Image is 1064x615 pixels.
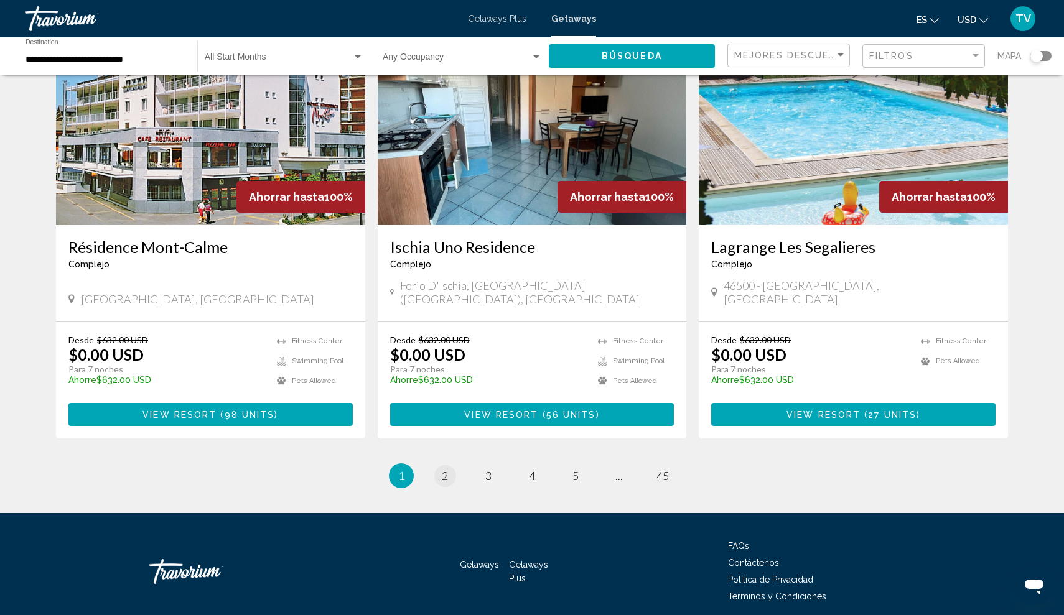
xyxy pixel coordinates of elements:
[711,364,908,375] p: Para 7 noches
[551,14,596,24] a: Getaways
[97,335,148,345] span: $632.00 USD
[728,591,826,601] a: Términos y Condiciones
[711,375,739,385] span: Ahorre
[390,364,586,375] p: Para 7 noches
[997,47,1021,65] span: Mapa
[711,259,752,269] span: Complejo
[292,337,342,345] span: Fitness Center
[917,11,939,29] button: Change language
[25,6,455,31] a: Travorium
[711,375,908,385] p: $632.00 USD
[786,410,861,420] span: View Resort
[570,190,645,203] span: Ahorrar hasta
[728,575,813,585] a: Política de Privacidad
[861,410,920,420] span: ( )
[711,403,996,426] button: View Resort(27 units)
[390,335,416,345] span: Desde
[81,292,314,306] span: [GEOGRAPHIC_DATA], [GEOGRAPHIC_DATA]
[149,553,274,590] a: Travorium
[862,44,985,69] button: Filter
[68,259,110,269] span: Complejo
[546,410,596,420] span: 56 units
[711,345,786,364] p: $0.00 USD
[68,375,264,385] p: $632.00 USD
[390,345,465,364] p: $0.00 USD
[728,541,749,551] a: FAQs
[217,410,278,420] span: ( )
[249,190,324,203] span: Ahorrar hasta
[485,469,492,483] span: 3
[529,469,535,483] span: 4
[68,375,96,385] span: Ahorre
[225,410,275,420] span: 98 units
[711,335,737,345] span: Desde
[68,238,353,256] a: Résidence Mont-Calme
[68,335,94,345] span: Desde
[613,337,663,345] span: Fitness Center
[468,14,526,24] a: Getaways Plus
[740,335,791,345] span: $632.00 USD
[558,181,686,213] div: 100%
[56,26,365,225] img: 3466E01X.jpg
[1007,6,1039,32] button: User Menu
[390,238,674,256] a: Ischia Uno Residence
[419,335,470,345] span: $632.00 USD
[936,357,980,365] span: Pets Allowed
[538,410,599,420] span: ( )
[711,238,996,256] a: Lagrange Les Segalieres
[68,345,144,364] p: $0.00 USD
[602,52,662,62] span: Búsqueda
[390,375,586,385] p: $632.00 USD
[236,181,365,213] div: 100%
[869,51,913,61] span: Filtros
[292,377,336,385] span: Pets Allowed
[442,469,448,483] span: 2
[464,410,538,420] span: View Resort
[68,364,264,375] p: Para 7 noches
[734,50,846,61] mat-select: Sort by
[734,50,859,60] span: Mejores descuentos
[868,410,917,420] span: 27 units
[509,560,548,583] a: Getaways Plus
[613,377,657,385] span: Pets Allowed
[56,463,1008,488] ul: Pagination
[917,15,927,25] span: es
[390,259,431,269] span: Complejo
[572,469,579,483] span: 5
[398,469,404,483] span: 1
[460,560,499,570] a: Getaways
[613,357,665,365] span: Swimming Pool
[549,44,715,67] button: Búsqueda
[728,558,779,568] a: Contáctenos
[1014,565,1054,605] iframe: Botón para iniciar la ventana de mensajería
[68,403,353,426] button: View Resort(98 units)
[292,357,343,365] span: Swimming Pool
[699,26,1008,225] img: RT93O01X.jpg
[724,279,996,306] span: 46500 - [GEOGRAPHIC_DATA], [GEOGRAPHIC_DATA]
[892,190,967,203] span: Ahorrar hasta
[400,279,674,306] span: Forio d'Ischia, [GEOGRAPHIC_DATA] ([GEOGRAPHIC_DATA]), [GEOGRAPHIC_DATA]
[390,403,674,426] button: View Resort(56 units)
[879,181,1008,213] div: 100%
[615,469,623,483] span: ...
[390,375,418,385] span: Ahorre
[958,11,988,29] button: Change currency
[142,410,217,420] span: View Resort
[656,469,669,483] span: 45
[1015,12,1031,25] span: TV
[936,337,986,345] span: Fitness Center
